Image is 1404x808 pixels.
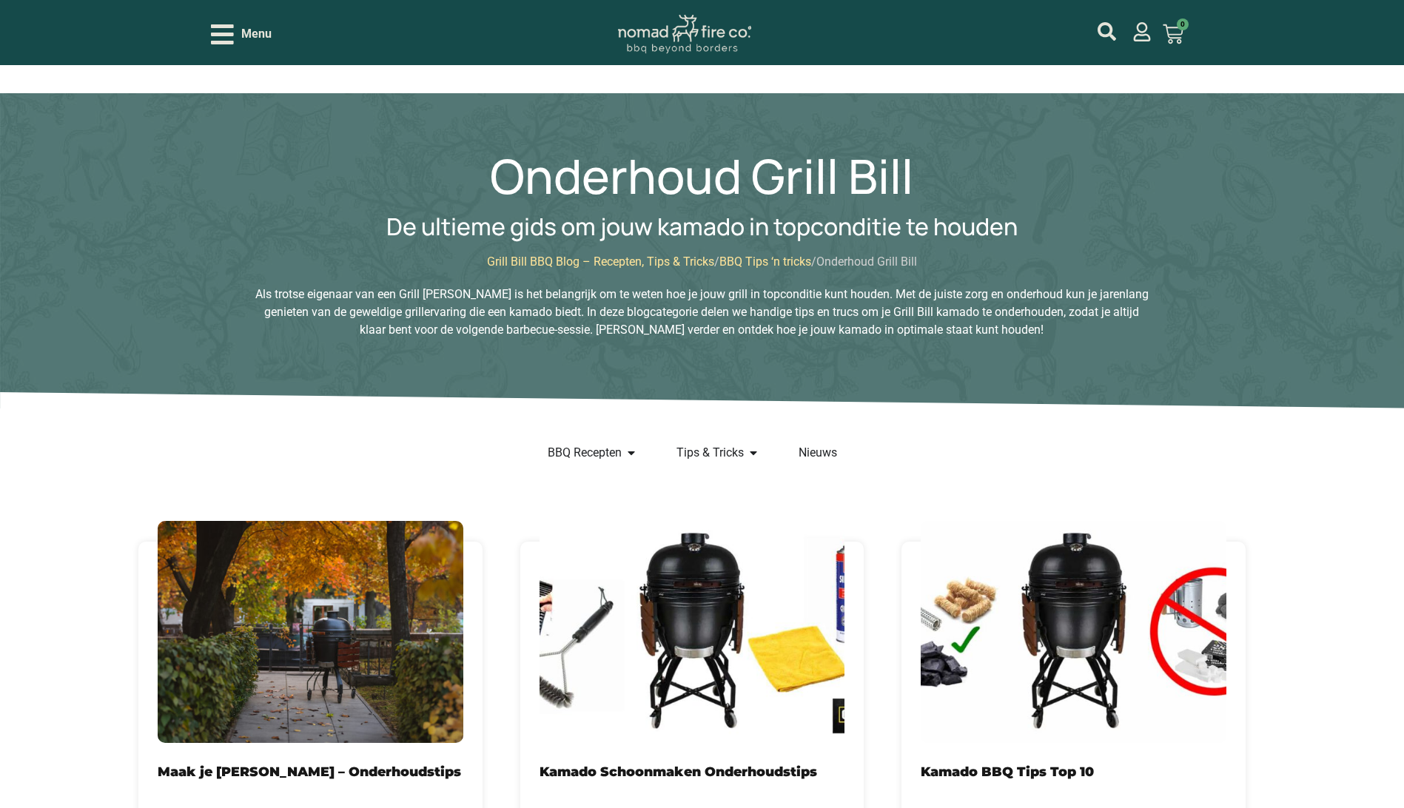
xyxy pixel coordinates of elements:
h2: De ultieme gids om jouw kamado in topconditie te houden [386,215,1018,238]
span: Onderhoud Grill Bill [816,255,917,269]
p: Als trotse eigenaar van een Grill [PERSON_NAME] is het belangrijk om te weten hoe je jouw grill i... [252,286,1152,339]
a: Grill Bill BBQ Blog – Recepten, Tips & Tricks [487,255,714,269]
img: herfstonderhoud 3 [158,521,463,743]
a: Nieuws [799,444,837,462]
span: / [811,255,816,269]
a: 0 [1145,15,1201,53]
span: 0 [1177,18,1189,30]
a: Tips & Tricks [676,444,744,462]
a: Kamado BBQ Tips Top 10 [921,764,1094,779]
div: Open/Close Menu [211,21,272,47]
span: Menu [241,25,272,43]
a: BBQ Recepten [548,444,622,462]
a: mijn account [1098,22,1116,41]
h1: Onderhoud Grill Bill [490,152,913,200]
a: mijn account [1132,22,1152,41]
span: / [714,255,719,269]
a: BBQ Tips ‘n tricks [719,255,811,269]
a: Maak je [PERSON_NAME] – Onderhoudstips [158,764,461,779]
img: Kamado Schoonmaken Onderhoudstips [540,521,845,743]
a: Kamado Schoonmaken Onderhoudstips [540,764,817,779]
img: Nomad Logo [618,15,751,54]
